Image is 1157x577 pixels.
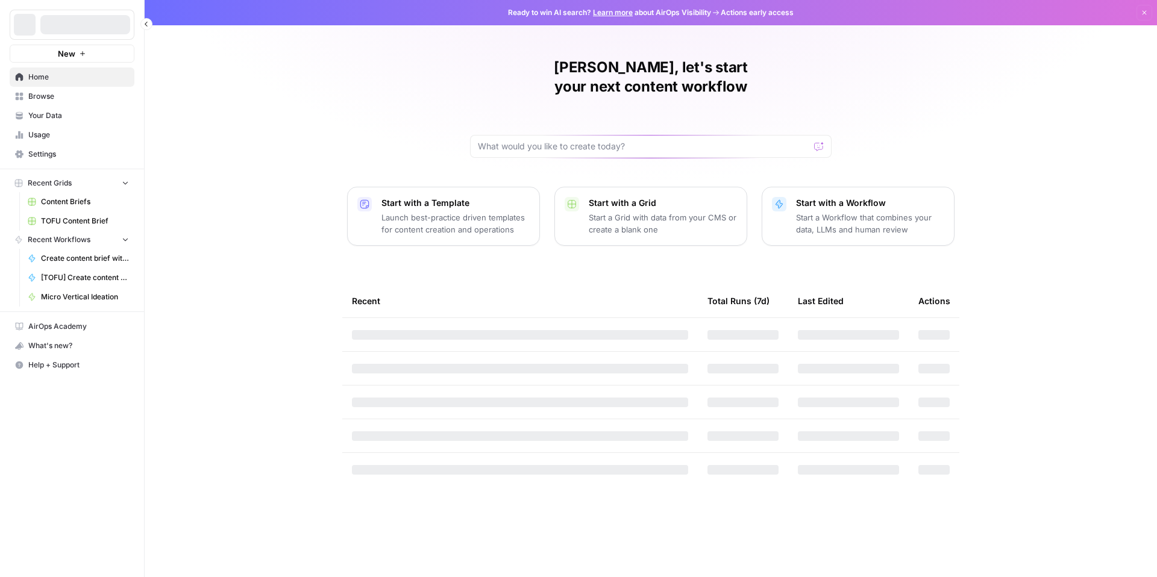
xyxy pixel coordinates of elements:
[796,211,944,235] p: Start a Workflow that combines your data, LLMs and human review
[28,72,129,83] span: Home
[22,287,134,307] a: Micro Vertical Ideation
[381,211,530,235] p: Launch best-practice driven templates for content creation and operations
[554,187,747,246] button: Start with a GridStart a Grid with data from your CMS or create a blank one
[22,268,134,287] a: [TOFU] Create content brief with internal links_Rob M Testing
[41,196,129,207] span: Content Briefs
[10,317,134,336] a: AirOps Academy
[508,7,711,18] span: Ready to win AI search? about AirOps Visibility
[347,187,540,246] button: Start with a TemplateLaunch best-practice driven templates for content creation and operations
[28,178,72,189] span: Recent Grids
[10,67,134,87] a: Home
[22,192,134,211] a: Content Briefs
[22,211,134,231] a: TOFU Content Brief
[796,197,944,209] p: Start with a Workflow
[41,253,129,264] span: Create content brief with internal links
[10,145,134,164] a: Settings
[10,87,134,106] a: Browse
[10,336,134,355] button: What's new?
[10,174,134,192] button: Recent Grids
[589,211,737,235] p: Start a Grid with data from your CMS or create a blank one
[41,272,129,283] span: [TOFU] Create content brief with internal links_Rob M Testing
[10,125,134,145] a: Usage
[58,48,75,60] span: New
[22,249,134,268] a: Create content brief with internal links
[762,187,955,246] button: Start with a WorkflowStart a Workflow that combines your data, LLMs and human review
[28,234,90,245] span: Recent Workflows
[478,140,809,152] input: What would you like to create today?
[918,284,950,317] div: Actions
[28,149,129,160] span: Settings
[707,284,770,317] div: Total Runs (7d)
[10,45,134,63] button: New
[381,197,530,209] p: Start with a Template
[589,197,737,209] p: Start with a Grid
[41,216,129,226] span: TOFU Content Brief
[10,337,134,355] div: What's new?
[28,360,129,370] span: Help + Support
[593,8,633,17] a: Learn more
[798,284,844,317] div: Last Edited
[10,355,134,375] button: Help + Support
[352,284,688,317] div: Recent
[721,7,794,18] span: Actions early access
[470,58,832,96] h1: [PERSON_NAME], let's start your next content workflow
[28,110,129,121] span: Your Data
[10,106,134,125] a: Your Data
[28,321,129,332] span: AirOps Academy
[28,91,129,102] span: Browse
[28,129,129,140] span: Usage
[10,231,134,249] button: Recent Workflows
[41,292,129,302] span: Micro Vertical Ideation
